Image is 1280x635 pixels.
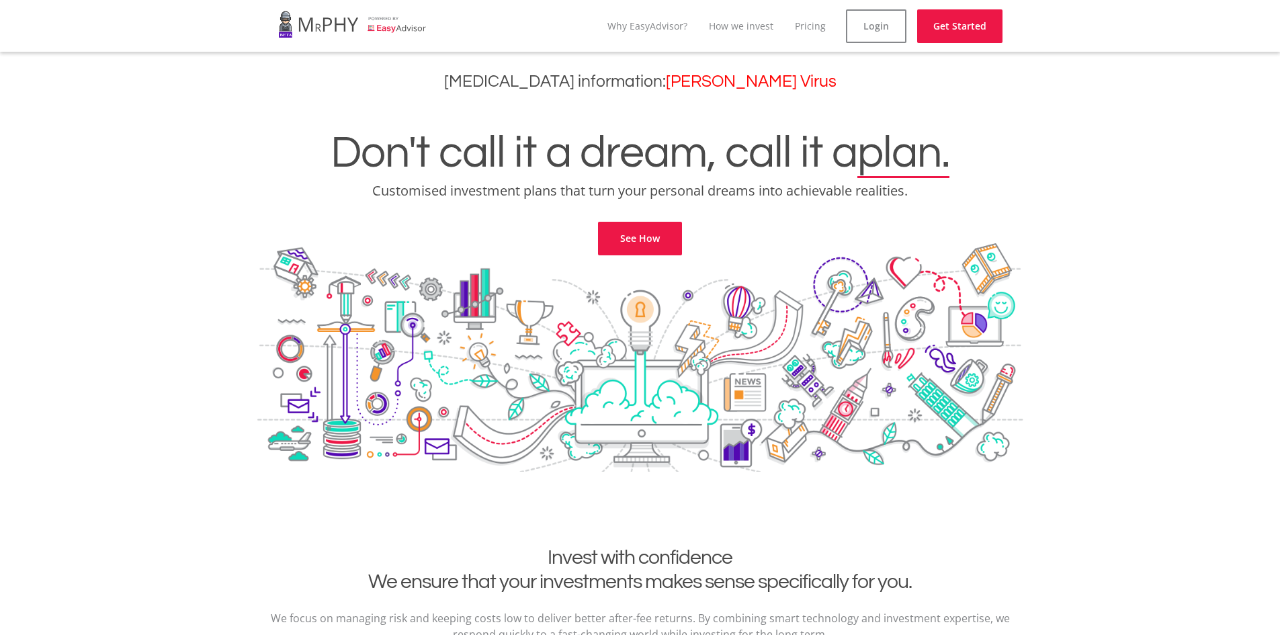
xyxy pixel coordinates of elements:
a: Why EasyAdvisor? [607,19,687,32]
a: Pricing [795,19,826,32]
a: Get Started [917,9,1002,43]
a: [PERSON_NAME] Virus [666,73,837,90]
h1: Don't call it a dream, call it a [10,130,1270,176]
h3: [MEDICAL_DATA] information: [10,72,1270,91]
p: Customised investment plans that turn your personal dreams into achievable realities. [10,181,1270,200]
a: How we invest [709,19,773,32]
span: plan. [857,130,949,176]
a: Login [846,9,906,43]
a: See How [598,222,682,255]
h2: Invest with confidence We ensure that your investments makes sense specifically for you. [267,546,1013,594]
